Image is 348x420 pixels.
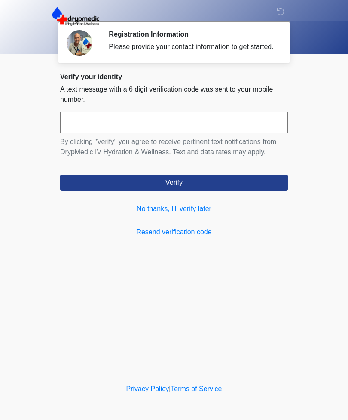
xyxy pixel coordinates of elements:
[109,42,275,52] div: Please provide your contact information to get started.
[60,204,288,214] a: No thanks, I'll verify later
[60,227,288,237] a: Resend verification code
[171,385,222,392] a: Terms of Service
[109,30,275,38] h2: Registration Information
[67,30,92,56] img: Agent Avatar
[126,385,169,392] a: Privacy Policy
[60,73,288,81] h2: Verify your identity
[60,137,288,157] p: By clicking "Verify" you agree to receive pertinent text notifications from DrypMedic IV Hydratio...
[60,84,288,105] p: A text message with a 6 digit verification code was sent to your mobile number.
[52,6,100,26] img: DrypMedic IV Hydration & Wellness Logo
[169,385,171,392] a: |
[60,175,288,191] button: Verify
